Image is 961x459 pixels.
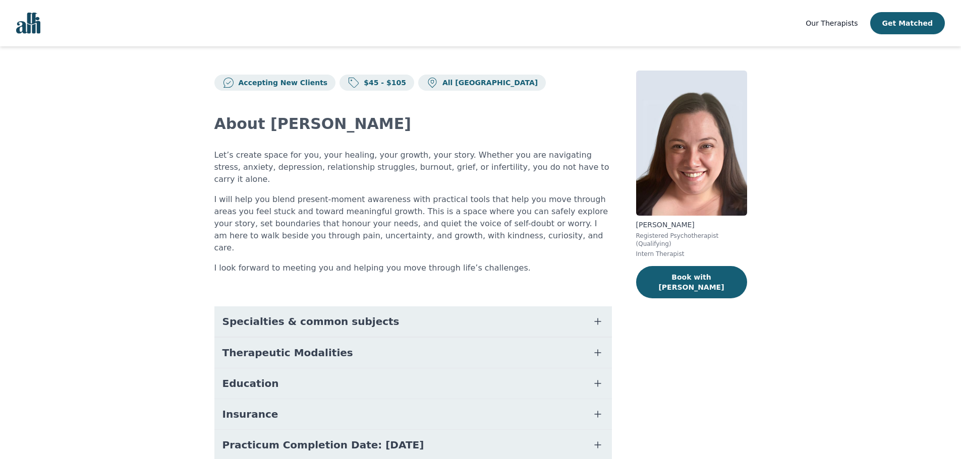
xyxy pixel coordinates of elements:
h2: About [PERSON_NAME] [214,115,612,133]
span: Therapeutic Modalities [222,346,353,360]
p: Intern Therapist [636,250,747,258]
img: alli logo [16,13,40,34]
span: Our Therapists [806,19,858,27]
p: I look forward to meeting you and helping you move through life’s challenges. [214,262,612,274]
span: Education [222,376,279,390]
button: Education [214,368,612,399]
button: Book with [PERSON_NAME] [636,266,747,298]
p: I will help you blend present-moment awareness with practical tools that help you move through ar... [214,193,612,254]
span: Practicum Completion Date: [DATE] [222,438,424,452]
p: Accepting New Clients [235,78,328,88]
button: Get Matched [870,12,945,34]
img: Jennifer_Weber [636,71,747,216]
p: $45 - $105 [360,78,406,88]
p: Let’s create space for you, your healing, your growth, your story. Whether you are navigating str... [214,149,612,185]
p: All [GEOGRAPHIC_DATA] [438,78,538,88]
span: Insurance [222,407,278,421]
span: Specialties & common subjects [222,314,400,329]
p: Registered Psychotherapist (Qualifying) [636,232,747,248]
button: Insurance [214,399,612,429]
button: Therapeutic Modalities [214,338,612,368]
a: Our Therapists [806,17,858,29]
button: Specialties & common subjects [214,306,612,337]
p: [PERSON_NAME] [636,220,747,230]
